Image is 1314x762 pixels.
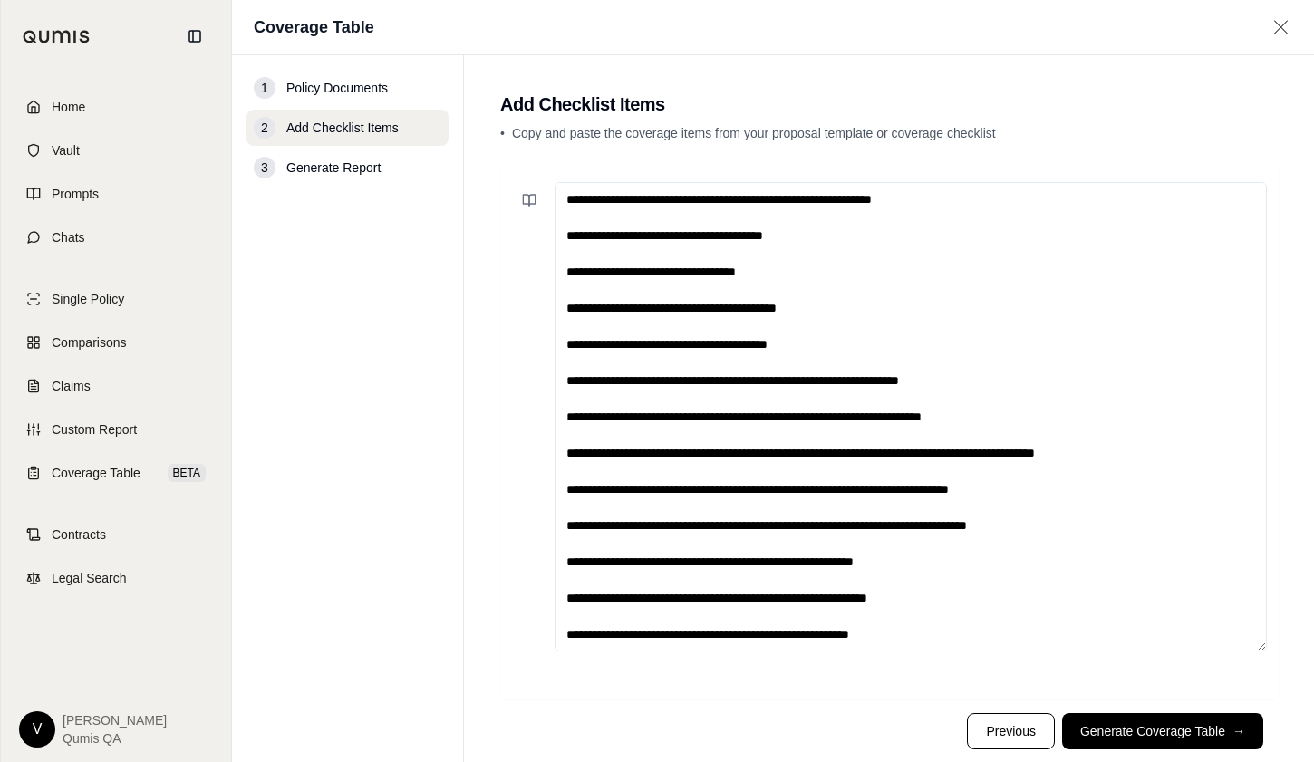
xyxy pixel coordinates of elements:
a: Contracts [12,515,220,555]
span: Custom Report [52,420,137,439]
span: Vault [52,141,80,159]
span: Qumis QA [63,729,167,748]
a: Comparisons [12,323,220,362]
a: Home [12,87,220,127]
span: • [500,126,505,140]
a: Legal Search [12,558,220,598]
div: 3 [254,157,275,178]
span: Legal Search [52,569,127,587]
a: Claims [12,366,220,406]
a: Coverage TableBETA [12,453,220,493]
div: 2 [254,117,275,139]
div: V [19,711,55,748]
a: Custom Report [12,410,220,449]
a: Vault [12,130,220,170]
button: Generate Coverage Table→ [1062,713,1263,749]
span: → [1232,722,1245,740]
span: Claims [52,377,91,395]
span: BETA [168,464,206,482]
span: [PERSON_NAME] [63,711,167,729]
span: Single Policy [52,290,124,308]
span: Prompts [52,185,99,203]
a: Chats [12,217,220,257]
span: Generate Report [286,159,381,177]
div: 1 [254,77,275,99]
span: Home [52,98,85,116]
a: Single Policy [12,279,220,319]
h1: Coverage Table [254,14,374,40]
span: Contracts [52,526,106,544]
h2: Add Checklist Items [500,92,1278,117]
span: Copy and paste the coverage items from your proposal template or coverage checklist [512,126,996,140]
img: Qumis Logo [23,30,91,43]
span: Chats [52,228,85,246]
button: Collapse sidebar [180,22,209,51]
span: Add Checklist Items [286,119,399,137]
span: Policy Documents [286,79,388,97]
span: Comparisons [52,333,126,352]
button: Previous [967,713,1054,749]
span: Coverage Table [52,464,140,482]
a: Prompts [12,174,220,214]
